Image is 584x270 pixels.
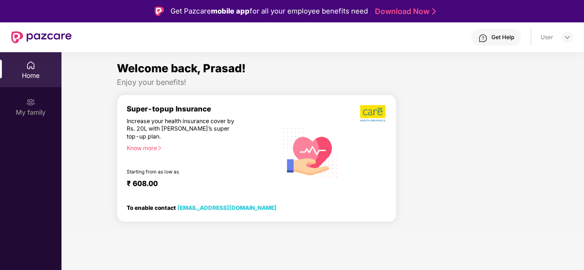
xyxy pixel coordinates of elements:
div: Starting from as low as [127,169,239,175]
a: Download Now [375,7,433,16]
div: Increase your health insurance cover by Rs. 20L with [PERSON_NAME]’s super top-up plan. [127,118,238,140]
div: Super-topup Insurance [127,104,278,113]
span: Welcome back, Prasad! [117,62,246,75]
img: svg+xml;base64,PHN2ZyBpZD0iRHJvcGRvd24tMzJ4MzIiIHhtbG5zPSJodHRwOi8vd3d3LnczLm9yZy8yMDAwL3N2ZyIgd2... [564,34,571,41]
div: ₹ 608.00 [127,179,269,190]
img: svg+xml;base64,PHN2ZyBpZD0iSG9tZSIgeG1sbnM9Imh0dHA6Ly93d3cudzMub3JnLzIwMDAvc3ZnIiB3aWR0aD0iMjAiIG... [26,61,35,70]
div: To enable contact [127,204,277,211]
img: b5dec4f62d2307b9de63beb79f102df3.png [360,104,387,122]
span: right [157,145,162,151]
img: svg+xml;base64,PHN2ZyBpZD0iSGVscC0zMngzMiIgeG1sbnM9Imh0dHA6Ly93d3cudzMub3JnLzIwMDAvc3ZnIiB3aWR0aD... [478,34,488,43]
a: [EMAIL_ADDRESS][DOMAIN_NAME] [177,204,277,211]
div: Know more [127,145,273,151]
div: Get Help [491,34,514,41]
img: Logo [155,7,164,16]
div: User [541,34,553,41]
div: Enjoy your benefits! [117,77,529,87]
img: New Pazcare Logo [11,31,72,43]
img: svg+xml;base64,PHN2ZyB4bWxucz0iaHR0cDovL3d3dy53My5vcmcvMjAwMC9zdmciIHhtbG5zOnhsaW5rPSJodHRwOi8vd3... [278,119,343,185]
img: Stroke [432,7,436,16]
strong: mobile app [211,7,250,15]
img: svg+xml;base64,PHN2ZyB3aWR0aD0iMjAiIGhlaWdodD0iMjAiIHZpZXdCb3g9IjAgMCAyMCAyMCIgZmlsbD0ibm9uZSIgeG... [26,97,35,107]
div: Get Pazcare for all your employee benefits need [170,6,368,17]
